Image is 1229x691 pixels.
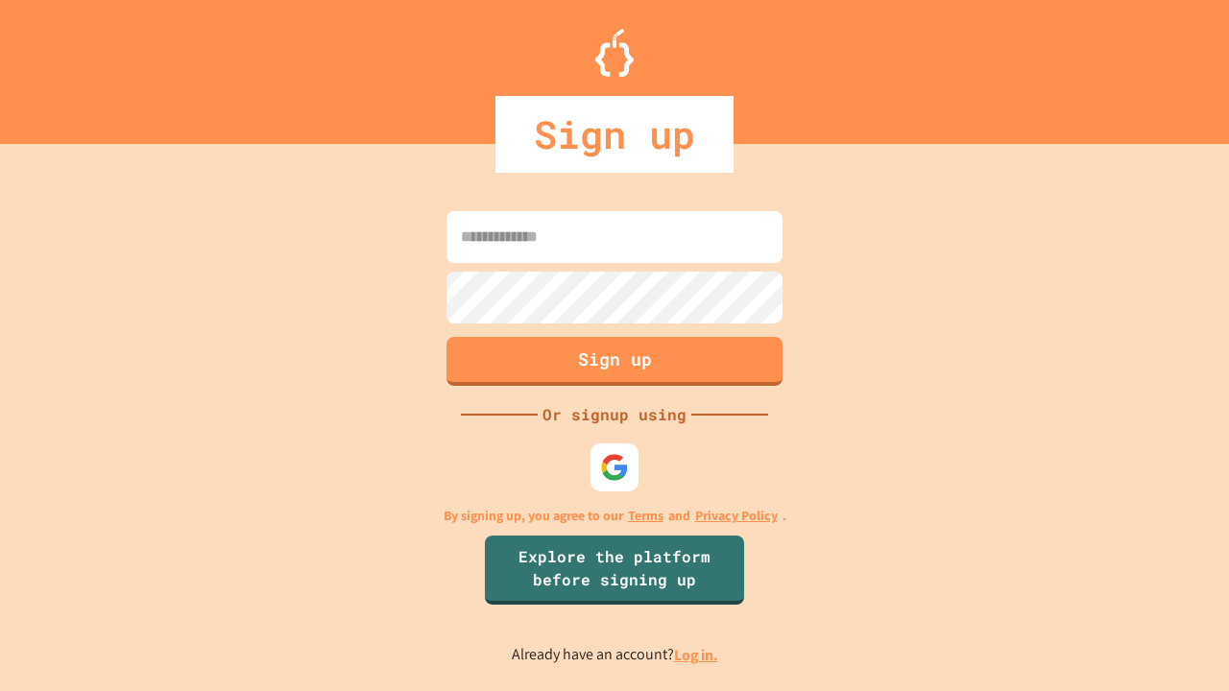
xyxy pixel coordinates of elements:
[512,643,718,667] p: Already have an account?
[446,337,783,386] button: Sign up
[628,506,663,526] a: Terms
[674,645,718,665] a: Log in.
[495,96,734,173] div: Sign up
[1070,531,1210,612] iframe: chat widget
[695,506,778,526] a: Privacy Policy
[444,506,786,526] p: By signing up, you agree to our and .
[538,403,691,426] div: Or signup using
[600,453,629,482] img: google-icon.svg
[595,29,634,77] img: Logo.svg
[1148,614,1210,672] iframe: chat widget
[485,536,744,605] a: Explore the platform before signing up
